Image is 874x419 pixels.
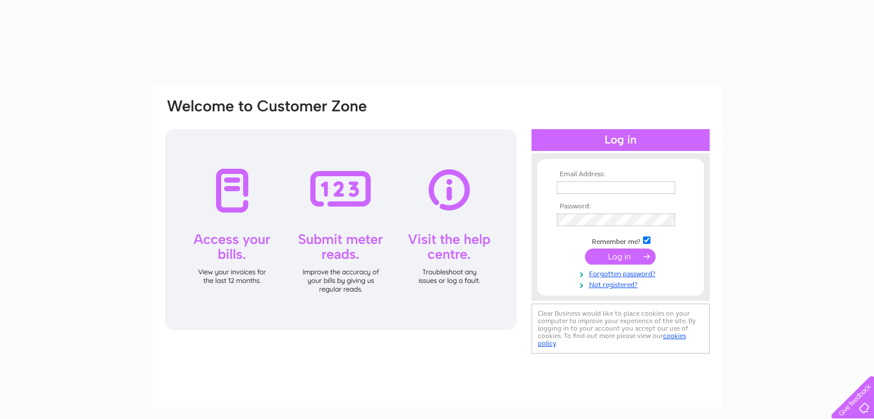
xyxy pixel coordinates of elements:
a: Not registered? [557,278,687,289]
a: cookies policy [538,332,686,347]
div: Clear Business would like to place cookies on your computer to improve your experience of the sit... [532,304,710,354]
th: Email Address: [554,170,687,179]
th: Password: [554,203,687,211]
input: Submit [585,249,656,265]
a: Forgotten password? [557,267,687,278]
td: Remember me? [554,235,687,246]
